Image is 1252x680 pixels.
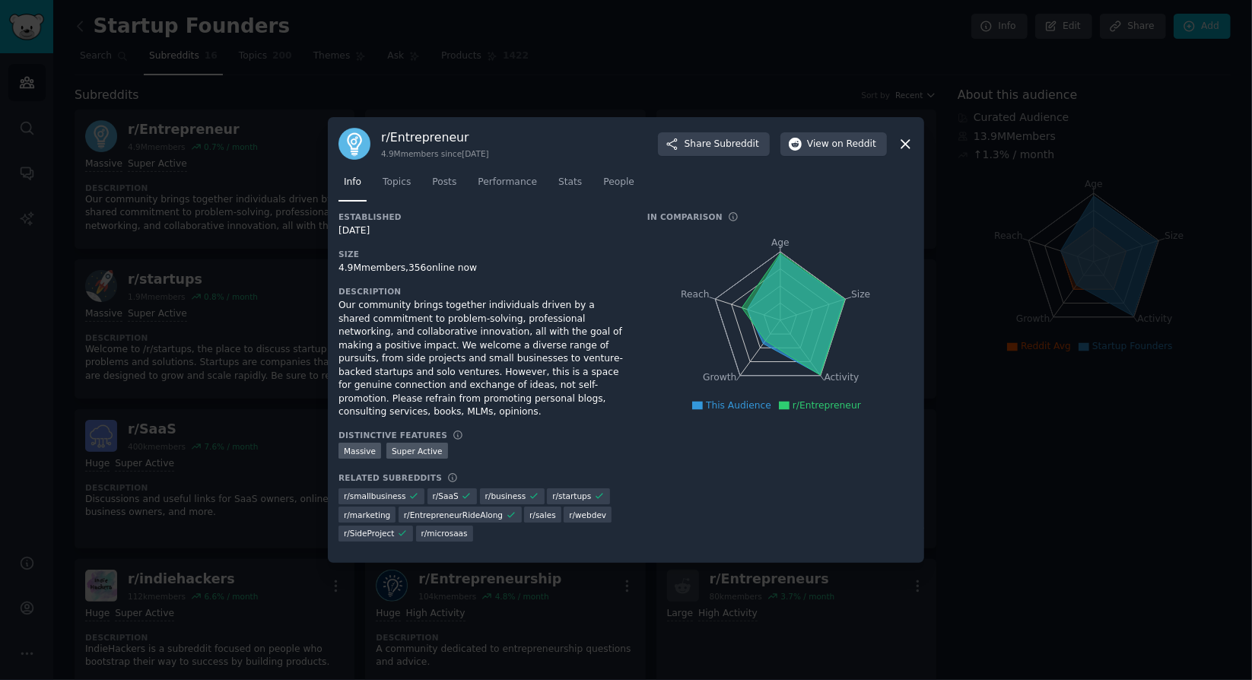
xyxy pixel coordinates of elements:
[658,132,770,157] button: ShareSubreddit
[344,491,406,501] span: r/ smallbusiness
[472,170,542,202] a: Performance
[478,176,537,189] span: Performance
[338,430,447,440] h3: Distinctive Features
[598,170,640,202] a: People
[383,176,411,189] span: Topics
[344,176,361,189] span: Info
[338,443,381,459] div: Massive
[825,373,860,383] tspan: Activity
[338,170,367,202] a: Info
[427,170,462,202] a: Posts
[421,528,468,539] span: r/ microsaas
[603,176,634,189] span: People
[344,510,390,520] span: r/ marketing
[553,170,587,202] a: Stats
[404,510,503,520] span: r/ EntrepreneurRideAlong
[338,224,626,238] div: [DATE]
[552,491,591,501] span: r/ startups
[681,289,710,300] tspan: Reach
[703,373,736,383] tspan: Growth
[780,132,887,157] button: Viewon Reddit
[338,299,626,419] div: Our community brings together individuals driven by a shared commitment to problem-solving, profe...
[569,510,606,520] span: r/ webdev
[771,237,790,248] tspan: Age
[377,170,416,202] a: Topics
[381,148,489,159] div: 4.9M members since [DATE]
[706,400,771,411] span: This Audience
[338,472,442,483] h3: Related Subreddits
[338,286,626,297] h3: Description
[714,138,759,151] span: Subreddit
[529,510,556,520] span: r/ sales
[647,211,723,222] h3: In Comparison
[851,289,870,300] tspan: Size
[338,249,626,259] h3: Size
[832,138,876,151] span: on Reddit
[338,128,370,160] img: Entrepreneur
[433,491,459,501] span: r/ SaaS
[558,176,582,189] span: Stats
[386,443,448,459] div: Super Active
[485,491,526,501] span: r/ business
[793,400,861,411] span: r/Entrepreneur
[344,528,395,539] span: r/ SideProject
[338,211,626,222] h3: Established
[338,262,626,275] div: 4.9M members, 356 online now
[432,176,456,189] span: Posts
[685,138,759,151] span: Share
[381,129,489,145] h3: r/ Entrepreneur
[807,138,876,151] span: View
